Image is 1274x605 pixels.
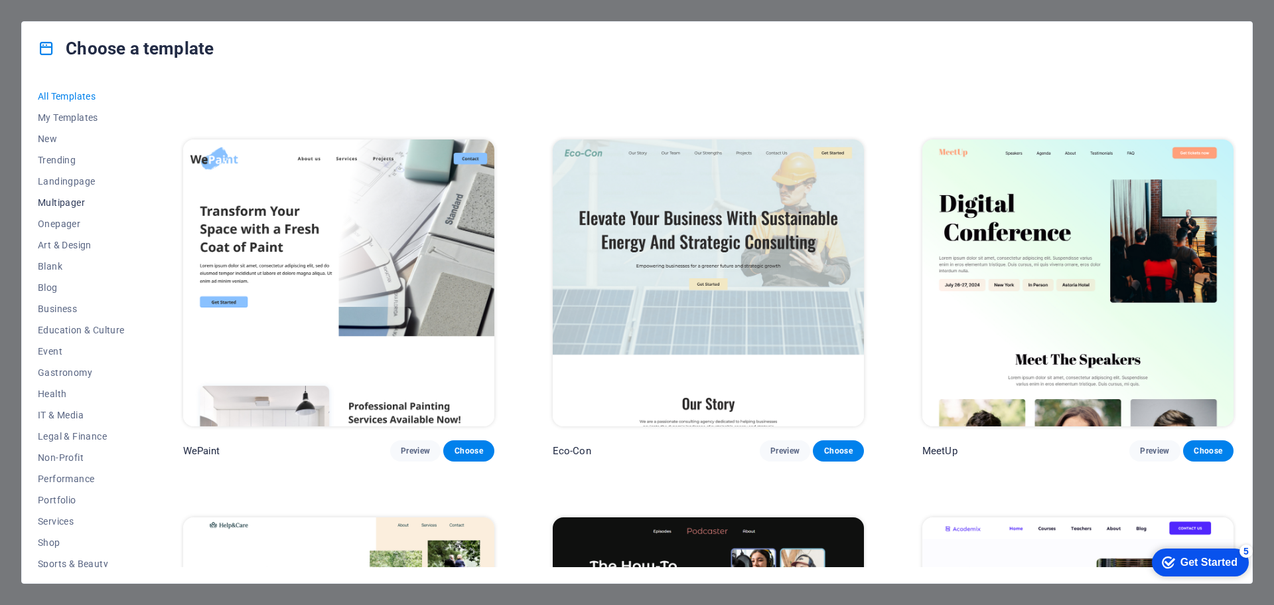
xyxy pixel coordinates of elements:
p: Eco-Con [553,444,591,458]
button: Shop [38,532,125,553]
h4: Choose a template [38,38,214,59]
img: MeetUp [922,139,1234,426]
button: Multipager [38,192,125,213]
img: WePaint [183,139,494,426]
button: Legal & Finance [38,426,125,447]
button: Landingpage [38,171,125,192]
span: Art & Design [38,240,125,250]
p: MeetUp [922,444,957,458]
span: Landingpage [38,176,125,187]
button: Choose [443,440,494,462]
button: My Templates [38,107,125,128]
button: Services [38,511,125,532]
span: Trending [38,155,125,165]
button: Preview [390,440,441,462]
button: Event [38,341,125,362]
button: Trending [38,149,125,171]
span: New [38,133,125,144]
button: Preview [760,440,810,462]
span: Non-Profit [38,452,125,463]
span: Preview [401,446,430,456]
button: New [38,128,125,149]
span: Legal & Finance [38,431,125,442]
span: Sports & Beauty [38,559,125,569]
span: Performance [38,474,125,484]
span: Health [38,389,125,399]
span: My Templates [38,112,125,123]
button: Business [38,298,125,319]
button: All Templates [38,86,125,107]
button: Performance [38,468,125,489]
span: Portfolio [38,495,125,505]
span: Preview [1140,446,1169,456]
span: Choose [1194,446,1223,456]
p: WePaint [183,444,220,458]
button: Education & Culture [38,319,125,341]
span: All Templates [38,91,125,102]
div: Get Started 5 items remaining, 0% complete [11,7,107,35]
button: Portfolio [38,489,125,511]
span: Choose [454,446,483,456]
span: IT & Media [38,410,125,420]
div: Get Started [39,15,96,27]
button: Choose [813,440,863,462]
span: Services [38,516,125,527]
button: Blank [38,256,125,277]
button: Onepager [38,213,125,234]
span: Blog [38,282,125,293]
span: Preview [770,446,800,456]
button: Health [38,383,125,404]
span: Onepager [38,218,125,229]
span: Choose [823,446,853,456]
span: Education & Culture [38,325,125,335]
button: Non-Profit [38,447,125,468]
span: Blank [38,261,125,272]
span: Shop [38,537,125,548]
button: Blog [38,277,125,298]
button: Preview [1129,440,1180,462]
span: Gastronomy [38,367,125,378]
button: IT & Media [38,404,125,426]
span: Business [38,303,125,314]
div: 5 [98,3,111,16]
span: Event [38,346,125,357]
button: Gastronomy [38,362,125,383]
button: Art & Design [38,234,125,256]
button: Choose [1183,440,1234,462]
button: Sports & Beauty [38,553,125,574]
span: Multipager [38,197,125,208]
img: Eco-Con [553,139,864,426]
